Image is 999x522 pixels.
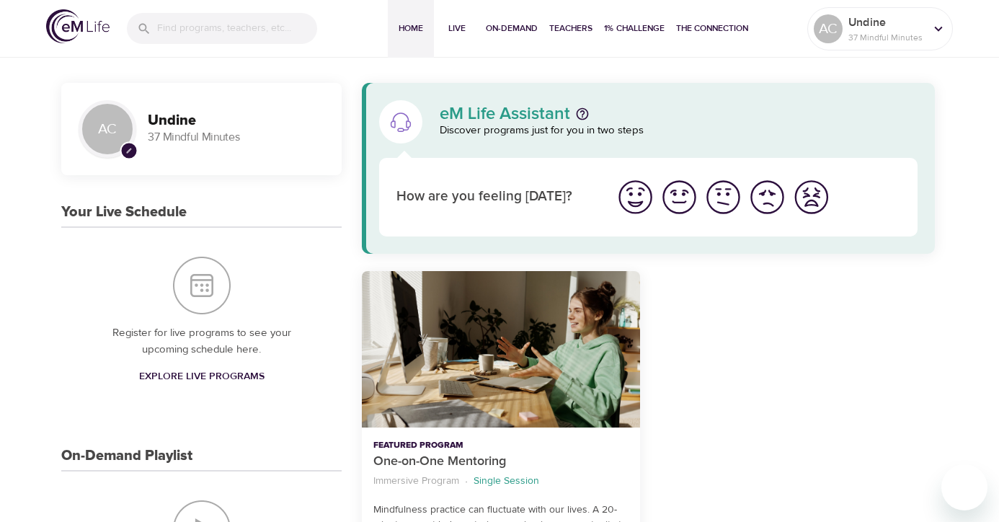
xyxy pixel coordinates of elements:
span: Teachers [549,21,592,36]
p: 37 Mindful Minutes [848,31,925,44]
iframe: Button to launch messaging window [941,464,987,510]
button: I'm feeling ok [701,175,745,219]
p: Single Session [474,474,539,489]
button: I'm feeling great [613,175,657,219]
h3: Undine [148,112,324,129]
p: Register for live programs to see your upcoming schedule here. [90,325,313,358]
h3: On-Demand Playlist [61,448,192,464]
img: great [616,177,655,217]
img: bad [747,177,787,217]
p: Discover programs just for you in two steps [440,123,918,139]
span: Home [394,21,428,36]
li: · [465,472,468,491]
button: I'm feeling good [657,175,701,219]
h3: Your Live Schedule [61,204,187,221]
p: One-on-One Mentoring [373,452,628,472]
span: On-Demand [486,21,538,36]
button: One-on-One Mentoring [362,271,639,428]
nav: breadcrumb [373,472,628,491]
input: Find programs, teachers, etc... [157,13,317,44]
a: Explore Live Programs [133,363,270,390]
button: I'm feeling worst [789,175,833,219]
span: Live [440,21,474,36]
span: Explore Live Programs [139,368,265,386]
button: I'm feeling bad [745,175,789,219]
p: How are you feeling [DATE]? [396,187,596,208]
div: AC [814,14,843,43]
span: The Connection [676,21,748,36]
img: logo [46,9,110,43]
p: eM Life Assistant [440,105,570,123]
img: eM Life Assistant [389,110,412,133]
p: Featured Program [373,439,628,452]
img: good [660,177,699,217]
p: Immersive Program [373,474,459,489]
img: worst [791,177,831,217]
p: 37 Mindful Minutes [148,129,324,146]
p: Undine [848,14,925,31]
div: AC [79,100,136,158]
img: Your Live Schedule [173,257,231,314]
img: ok [703,177,743,217]
span: 1% Challenge [604,21,665,36]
